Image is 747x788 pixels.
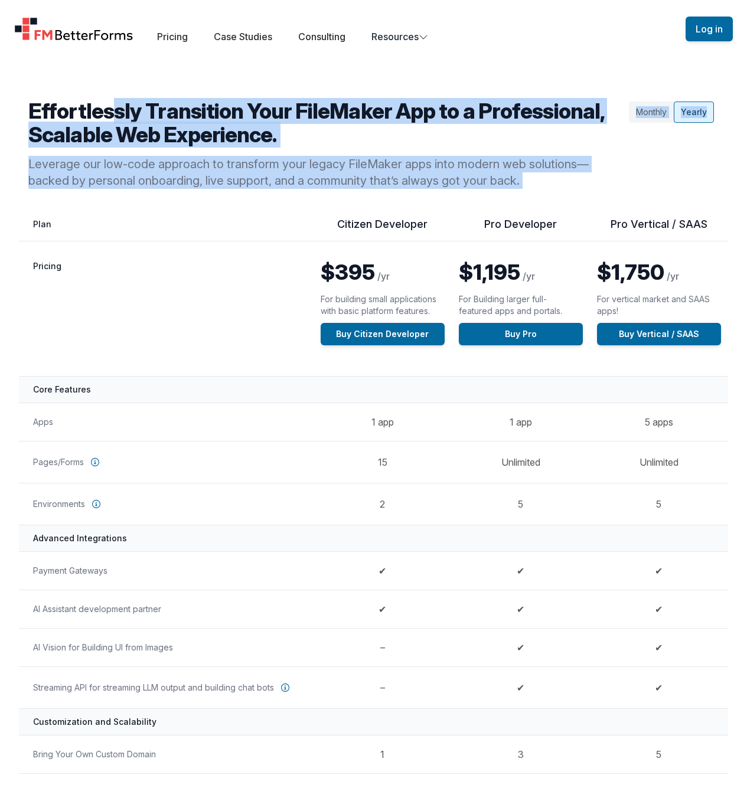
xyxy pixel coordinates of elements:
td: ✔ [590,551,728,590]
td: 3 [452,735,590,773]
td: 15 [314,441,452,483]
td: ✔ [452,628,590,666]
a: Consulting [298,31,345,42]
td: 5 [590,483,728,525]
span: /yr [667,270,679,282]
a: Buy Citizen Developer [321,323,445,345]
th: Core Features [19,376,728,403]
th: Apps [19,403,314,441]
th: AI Vision for Building UI from Images [19,628,314,666]
td: ✔ [590,590,728,628]
span: $1,750 [597,259,664,285]
td: 1 [314,735,452,773]
td: ✔ [452,590,590,628]
p: Leverage our low-code approach to transform your legacy FileMaker apps into modern web solutions—... [28,156,624,189]
span: /yr [523,270,535,282]
th: Environments [19,483,314,525]
a: Buy Pro [459,323,583,345]
a: Case Studies [214,31,272,42]
th: Pricing [19,241,314,377]
td: Unlimited [452,441,590,483]
h2: Effortlessly Transition Your FileMaker App to a Professional, Scalable Web Experience. [28,99,624,146]
td: ✔ [590,666,728,708]
p: For vertical market and SAAS apps! [597,293,715,317]
td: 1 app [314,403,452,441]
td: Unlimited [590,441,728,483]
th: Payment Gateways [19,551,314,590]
span: Plan [33,219,51,229]
button: Log in [686,17,733,41]
div: Yearly [674,102,714,123]
th: Advanced Integrations [19,525,728,551]
a: Home [14,17,133,41]
td: ✔ [314,590,452,628]
th: Bring Your Own Custom Domain [19,735,314,773]
td: ✔ [590,628,728,666]
td: 5 [452,483,590,525]
span: $395 [321,259,375,285]
td: ✔ [452,551,590,590]
th: Pro Vertical / SAAS [590,217,728,241]
p: For Building larger full-featured apps and portals. [459,293,577,317]
span: /yr [377,270,390,282]
div: Monthly [629,102,674,123]
td: ✔ [452,666,590,708]
button: Resources [371,30,428,44]
th: Pages/Forms [19,441,314,483]
th: Streaming API for streaming LLM output and building chat bots [19,666,314,708]
a: Pricing [157,31,188,42]
td: 1 app [452,403,590,441]
td: 5 apps [590,403,728,441]
th: AI Assistant development partner [19,590,314,628]
td: 5 [590,735,728,773]
td: 2 [314,483,452,525]
a: Buy Vertical / SAAS [597,323,721,345]
th: Citizen Developer [314,217,452,241]
td: ✔ [314,551,452,590]
th: Customization and Scalability [19,708,728,735]
th: Pro Developer [452,217,590,241]
p: For building small applications with basic platform features. [321,293,439,317]
td: – [314,666,452,708]
span: $1,195 [459,259,520,285]
td: – [314,628,452,666]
